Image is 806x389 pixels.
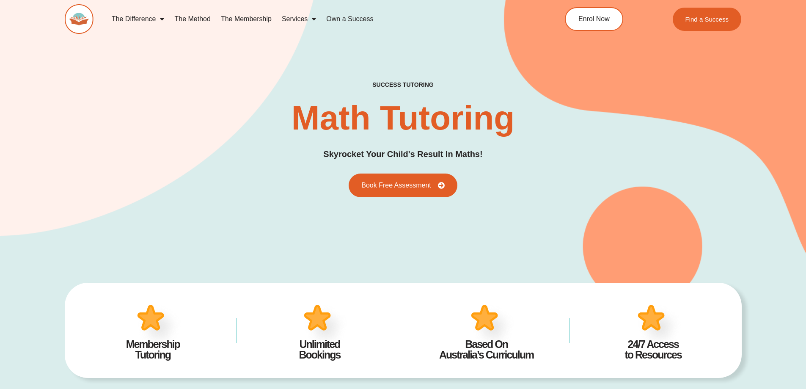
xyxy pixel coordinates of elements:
a: Services [277,9,321,29]
a: The Method [169,9,215,29]
a: The Difference [107,9,170,29]
nav: Menu [107,9,526,29]
h4: Unlimited Bookings [249,339,391,360]
h4: 24/7 Access to Resources [583,339,724,360]
a: Book Free Assessment [349,174,457,197]
span: Book Free Assessment [361,182,431,189]
h4: Membership Tutoring [83,339,224,360]
a: Enrol Now [565,7,623,31]
a: The Membership [216,9,277,29]
h3: Skyrocket Your Child's Result In Maths! [323,148,482,161]
h2: Math Tutoring [292,101,514,135]
a: Own a Success [321,9,378,29]
a: Find a Success [673,8,742,31]
span: Find a Success [685,16,729,22]
h4: success tutoring [372,81,433,88]
span: Enrol Now [578,16,610,22]
h4: Based On Australia’s Curriculum [416,339,557,360]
